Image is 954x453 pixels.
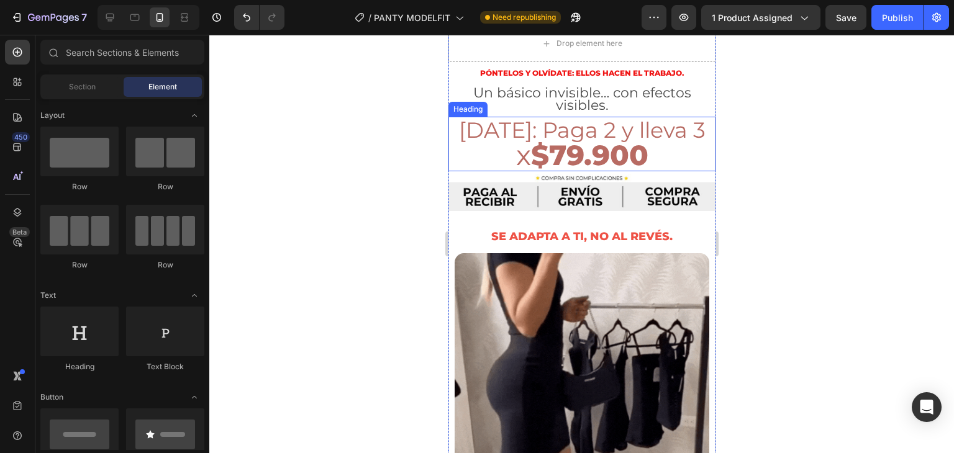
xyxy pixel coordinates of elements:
span: Toggle open [184,285,204,305]
span: Layout [40,110,65,121]
button: Save [825,5,866,30]
span: Toggle open [184,387,204,407]
button: 7 [5,5,93,30]
p: 7 [81,10,87,25]
div: Row [126,181,204,192]
span: 1 product assigned [712,11,793,24]
div: Row [40,259,119,271]
div: Beta [9,227,30,237]
span: Save [836,12,856,23]
span: Toggle open [184,105,204,125]
div: Heading [40,361,119,372]
div: Text Block [126,361,204,372]
div: 450 [12,132,30,142]
button: Publish [871,5,924,30]
div: Open Intercom Messenger [912,392,942,422]
span: PANTY MODELFIT [374,11,450,24]
span: Section [69,81,96,92]
button: 1 product assigned [701,5,820,30]
span: Element [148,81,177,92]
span: Text [40,290,56,301]
div: Publish [882,11,913,24]
span: Need republishing [493,12,556,23]
input: Search Sections & Elements [40,40,204,65]
iframe: Design area [448,35,715,453]
span: Button [40,392,63,403]
div: Row [126,259,204,271]
div: Undo/Redo [234,5,284,30]
div: Row [40,181,119,192]
span: / [368,11,371,24]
